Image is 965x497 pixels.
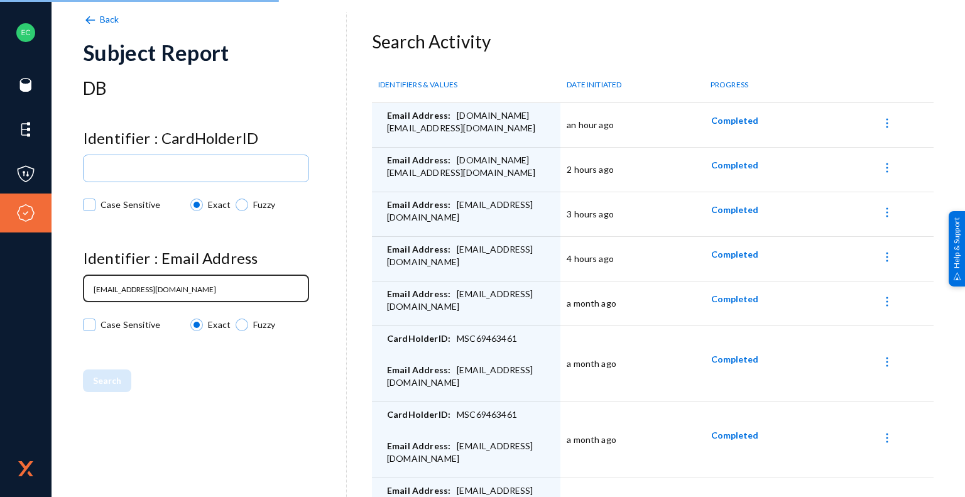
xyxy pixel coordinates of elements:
img: icon-compliance.svg [16,204,35,222]
span: Exact [203,198,231,211]
th: PROGRESS [695,68,808,103]
span: Completed [711,430,758,440]
td: an hour ago [560,103,694,148]
span: Email Address: [387,244,450,254]
span: Search [93,375,121,386]
button: Completed [701,243,768,266]
span: Exact [203,318,231,331]
img: icon-sources.svg [16,75,35,94]
div: [EMAIL_ADDRESS][DOMAIN_NAME] [387,243,554,275]
div: [EMAIL_ADDRESS][DOMAIN_NAME] [387,199,554,230]
span: CardHolderID: [387,333,450,344]
span: Completed [711,249,758,259]
span: Email Address: [387,485,450,496]
span: CardHolderID: [387,409,450,420]
div: MSC69463461 [387,408,554,440]
span: Completed [711,204,758,215]
span: Email Address: [387,199,450,210]
button: Completed [701,109,768,132]
button: Completed [701,199,768,221]
td: a month ago [560,402,694,478]
div: [EMAIL_ADDRESS][DOMAIN_NAME] [387,364,554,395]
img: icon-policies.svg [16,165,35,183]
img: icon-more.svg [881,117,893,129]
img: icon-more.svg [881,206,893,219]
img: icon-more.svg [881,251,893,263]
span: Completed [711,293,758,304]
td: a month ago [560,326,694,402]
img: icon-elements.svg [16,120,35,139]
td: 3 hours ago [560,192,694,237]
span: Fuzzy [248,318,275,331]
span: Completed [711,160,758,170]
img: icon-more.svg [881,295,893,308]
span: Email Address: [387,364,450,375]
button: Completed [701,154,768,177]
span: Fuzzy [248,198,275,211]
span: Case Sensitive [101,315,160,334]
img: 0d880be995809d985aeb68da747486e0 [16,23,35,42]
span: Completed [711,354,758,364]
img: icon-more.svg [881,432,893,444]
th: IDENTIFIERS & VALUES [372,68,560,103]
div: [DOMAIN_NAME][EMAIL_ADDRESS][DOMAIN_NAME] [387,154,554,185]
span: Email Address: [387,440,450,451]
div: [DOMAIN_NAME][EMAIL_ADDRESS][DOMAIN_NAME] [387,109,554,141]
button: Completed [701,348,768,371]
span: Email Address: [387,155,450,165]
h4: Identifier : Email Address [83,249,346,268]
h4: Identifier : CardHolderID [83,129,346,148]
span: Email Address: [387,110,450,121]
h3: DB [83,78,346,99]
th: DATE INITIATED [560,68,694,103]
div: Subject Report [83,40,346,65]
span: Email Address: [387,288,450,299]
td: 4 hours ago [560,237,694,281]
button: Search [83,369,131,392]
img: help_support.svg [953,272,961,280]
div: [EMAIL_ADDRESS][DOMAIN_NAME] [387,440,554,471]
button: Completed [701,288,768,310]
a: Back [83,14,123,25]
h3: Search Activity [372,31,934,53]
div: [EMAIL_ADDRESS][DOMAIN_NAME] [387,288,554,319]
img: icon-more.svg [881,356,893,368]
span: Completed [711,115,758,126]
div: Help & Support [949,210,965,286]
td: 2 hours ago [560,148,694,192]
div: MSC69463461 [387,332,554,364]
span: Case Sensitive [101,195,160,214]
button: Completed [701,424,768,447]
img: icon-more.svg [881,161,893,174]
td: a month ago [560,281,694,326]
span: Back [100,14,119,25]
img: back-arrow.svg [83,13,97,27]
